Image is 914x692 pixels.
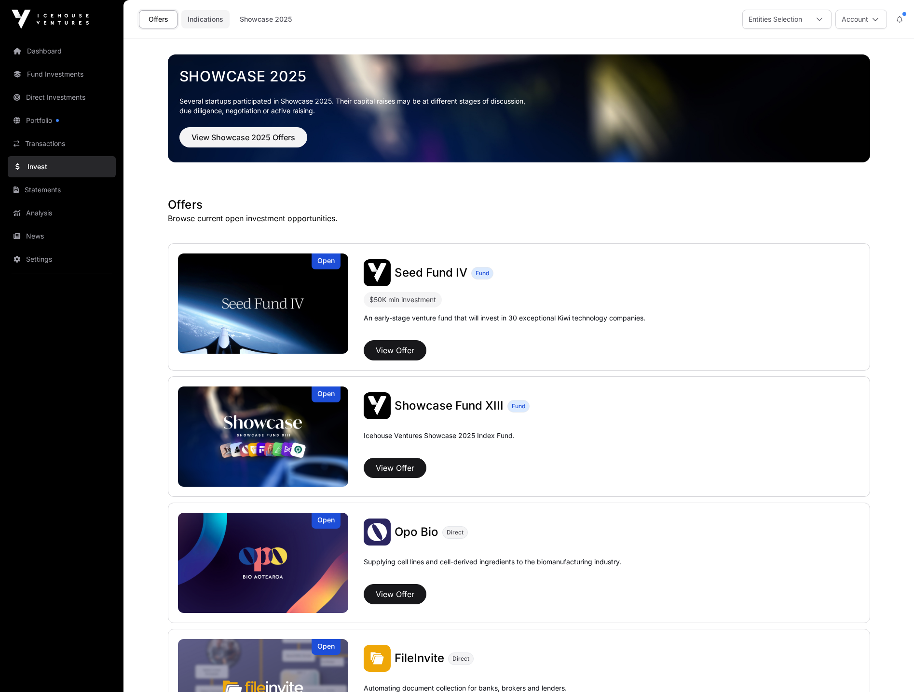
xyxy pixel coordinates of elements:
[312,513,341,529] div: Open
[179,127,307,147] button: View Showcase 2025 Offers
[395,525,438,539] span: Opo Bio
[447,529,464,536] span: Direct
[8,133,116,154] a: Transactions
[178,253,349,354] a: Seed Fund IVOpen
[312,386,341,402] div: Open
[312,253,341,269] div: Open
[179,96,859,116] p: Several startups participated in Showcase 2025. Their capital raises may be at different stages o...
[233,10,298,28] a: Showcase 2025
[364,259,391,286] img: Seed Fund IV
[178,386,349,487] img: Showcase Fund XIII
[168,213,870,224] p: Browse current open investment opportunities.
[168,54,870,162] img: Showcase 2025
[364,458,426,478] button: View Offer
[364,313,645,323] p: An early-stage venture fund that will invest in 30 exceptional Kiwi technology companies.
[139,10,177,28] a: Offers
[395,399,504,413] span: Showcase Fund XIII
[395,651,444,666] a: FileInvite
[395,398,504,413] a: Showcase Fund XIII
[364,340,426,360] button: View Offer
[364,431,515,440] p: Icehouse Ventures Showcase 2025 Index Fund.
[8,156,116,177] a: Invest
[178,386,349,487] a: Showcase Fund XIIIOpen
[364,645,391,672] img: FileInvite
[178,513,349,613] a: Opo BioOpen
[12,10,89,29] img: Icehouse Ventures Logo
[476,269,489,277] span: Fund
[8,179,116,200] a: Statements
[181,10,230,28] a: Indications
[312,639,341,655] div: Open
[179,137,307,146] a: View Showcase 2025 Offers
[8,226,116,247] a: News
[8,64,116,85] a: Fund Investments
[866,646,914,692] iframe: Chat Widget
[364,584,426,604] button: View Offer
[452,655,469,663] span: Direct
[395,266,467,279] span: Seed Fund IV
[8,249,116,270] a: Settings
[395,651,444,665] span: FileInvite
[179,67,859,85] a: Showcase 2025
[8,110,116,131] a: Portfolio
[364,292,442,307] div: $50K min investment
[178,253,349,354] img: Seed Fund IV
[178,513,349,613] img: Opo Bio
[395,265,467,280] a: Seed Fund IV
[743,10,808,28] div: Entities Selection
[512,402,525,410] span: Fund
[364,519,391,546] img: Opo Bio
[191,132,295,143] span: View Showcase 2025 Offers
[835,10,887,29] button: Account
[8,202,116,224] a: Analysis
[364,392,391,419] img: Showcase Fund XIII
[364,557,621,567] p: Supplying cell lines and cell-derived ingredients to the biomanufacturing industry.
[168,197,870,213] h1: Offers
[8,40,116,62] a: Dashboard
[369,294,436,306] div: $50K min investment
[395,524,438,540] a: Opo Bio
[8,87,116,108] a: Direct Investments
